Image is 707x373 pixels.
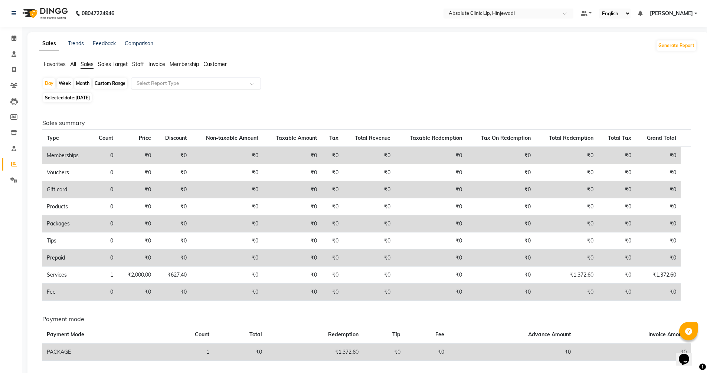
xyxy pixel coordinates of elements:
[343,250,395,267] td: ₹0
[249,331,262,338] span: Total
[263,164,321,181] td: ₹0
[405,343,449,361] td: ₹0
[467,232,535,250] td: ₹0
[125,40,153,47] a: Comparison
[395,215,467,232] td: ₹0
[321,147,343,164] td: ₹0
[156,284,191,301] td: ₹0
[90,250,118,267] td: 0
[93,78,127,89] div: Custom Range
[598,215,636,232] td: ₹0
[636,250,681,267] td: ₹0
[467,215,535,232] td: ₹0
[70,61,76,67] span: All
[321,267,343,284] td: ₹0
[263,284,321,301] td: ₹0
[156,147,191,164] td: ₹0
[132,61,144,67] span: Staff
[266,343,363,361] td: ₹1,372.60
[263,181,321,198] td: ₹0
[263,232,321,250] td: ₹0
[395,164,467,181] td: ₹0
[648,331,687,338] span: Invoice Amount
[321,181,343,198] td: ₹0
[263,267,321,284] td: ₹0
[191,164,263,181] td: ₹0
[165,135,187,141] span: Discount
[598,181,636,198] td: ₹0
[598,284,636,301] td: ₹0
[42,284,90,301] td: Fee
[43,93,92,102] span: Selected date:
[90,198,118,215] td: 0
[328,331,359,338] span: Redemption
[139,135,151,141] span: Price
[535,232,598,250] td: ₹0
[395,250,467,267] td: ₹0
[410,135,462,141] span: Taxable Redemption
[276,135,317,141] span: Taxable Amount
[118,198,156,215] td: ₹0
[191,250,263,267] td: ₹0
[99,135,113,141] span: Count
[343,198,395,215] td: ₹0
[535,164,598,181] td: ₹0
[195,331,209,338] span: Count
[395,232,467,250] td: ₹0
[90,215,118,232] td: 0
[392,331,400,338] span: Tip
[68,40,84,47] a: Trends
[156,215,191,232] td: ₹0
[676,343,700,366] iframe: chat widget
[535,147,598,164] td: ₹0
[118,181,156,198] td: ₹0
[42,181,90,198] td: Gift card
[118,250,156,267] td: ₹0
[82,3,114,24] b: 08047224946
[42,215,90,232] td: Packages
[118,284,156,301] td: ₹0
[636,284,681,301] td: ₹0
[191,284,263,301] td: ₹0
[636,215,681,232] td: ₹0
[467,181,535,198] td: ₹0
[98,61,128,67] span: Sales Target
[636,181,681,198] td: ₹0
[42,164,90,181] td: Vouchers
[90,284,118,301] td: 0
[191,215,263,232] td: ₹0
[636,147,681,164] td: ₹0
[47,135,59,141] span: Type
[598,164,636,181] td: ₹0
[263,198,321,215] td: ₹0
[42,119,691,126] h6: Sales summary
[206,135,258,141] span: Non-taxable Amount
[528,331,571,338] span: Advance Amount
[263,147,321,164] td: ₹0
[321,198,343,215] td: ₹0
[395,181,467,198] td: ₹0
[203,61,227,67] span: Customer
[343,215,395,232] td: ₹0
[156,250,191,267] td: ₹0
[449,343,575,361] td: ₹0
[42,267,90,284] td: Services
[395,267,467,284] td: ₹0
[343,147,395,164] td: ₹0
[598,250,636,267] td: ₹0
[118,147,156,164] td: ₹0
[42,232,90,250] td: Tips
[321,164,343,181] td: ₹0
[321,250,343,267] td: ₹0
[598,232,636,250] td: ₹0
[535,215,598,232] td: ₹0
[90,232,118,250] td: 0
[598,147,636,164] td: ₹0
[343,232,395,250] td: ₹0
[435,331,444,338] span: Fee
[467,198,535,215] td: ₹0
[636,267,681,284] td: ₹1,372.60
[75,95,90,100] span: [DATE]
[549,135,593,141] span: Total Redemption
[355,135,390,141] span: Total Revenue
